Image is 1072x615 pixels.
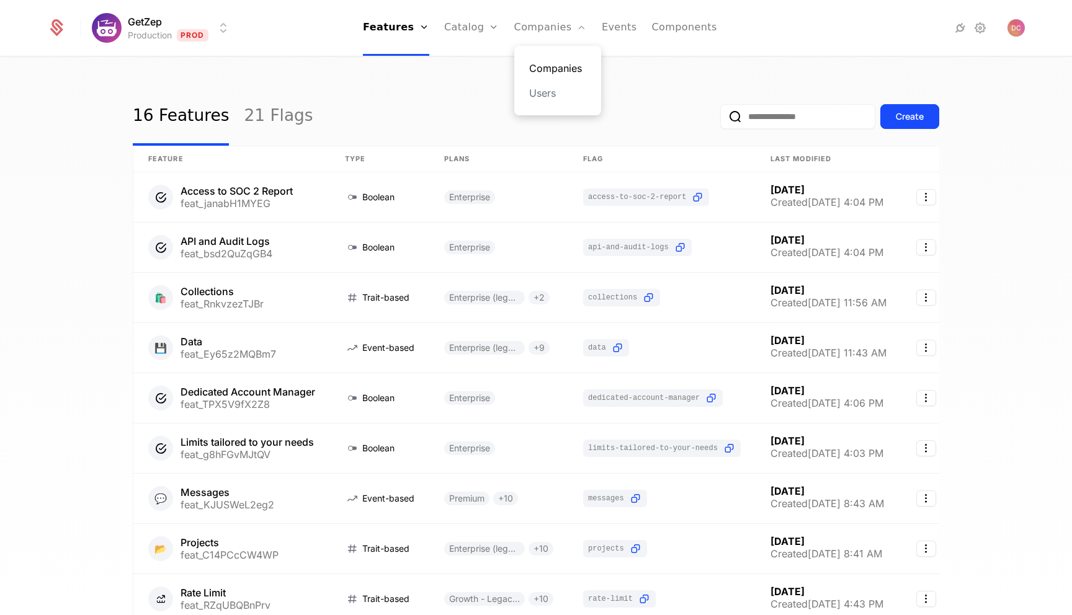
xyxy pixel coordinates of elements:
[916,591,936,607] button: Select action
[133,146,330,172] th: Feature
[133,87,229,146] a: 16 Features
[916,390,936,406] button: Select action
[1007,19,1025,37] button: Open user button
[244,87,313,146] a: 21 Flags
[916,440,936,456] button: Select action
[916,239,936,255] button: Select action
[429,146,568,172] th: Plans
[880,104,939,129] button: Create
[916,340,936,356] button: Select action
[896,110,924,123] div: Create
[330,146,429,172] th: Type
[96,14,231,42] button: Select environment
[92,13,122,43] img: GetZep
[529,86,586,100] a: Users
[128,14,162,29] span: GetZep
[529,61,586,76] a: Companies
[916,290,936,306] button: Select action
[1007,19,1025,37] img: Daniel Chalef
[953,20,968,35] a: Integrations
[916,490,936,507] button: Select action
[128,29,172,42] div: Production
[916,541,936,557] button: Select action
[756,146,901,172] th: Last Modified
[973,20,988,35] a: Settings
[177,29,208,42] span: Prod
[568,146,756,172] th: Flag
[916,189,936,205] button: Select action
